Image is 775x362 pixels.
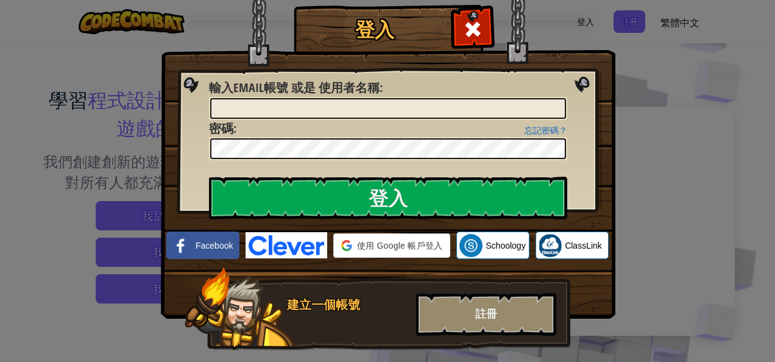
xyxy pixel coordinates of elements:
span: Schoology [486,240,525,252]
span: 密碼 [209,120,233,137]
span: 使用 Google 帳戶登入 [357,240,442,252]
span: Facebook [196,240,233,252]
span: 輸入Email帳號 或是 使用者名稱 [209,79,380,96]
label: : [209,79,383,97]
img: schoology.png [459,234,483,257]
span: ClassLink [565,240,602,252]
div: 註冊 [416,293,556,336]
img: facebook_small.png [169,234,193,257]
h1: 登入 [297,19,452,40]
img: classlink-logo-small.png [539,234,562,257]
div: 建立一個帳號 [287,296,409,314]
a: 忘記密碼？ [525,126,567,135]
img: clever-logo-blue.png [246,232,327,258]
input: 登入 [209,177,567,219]
label: : [209,120,236,138]
div: 使用 Google 帳戶登入 [333,233,450,258]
